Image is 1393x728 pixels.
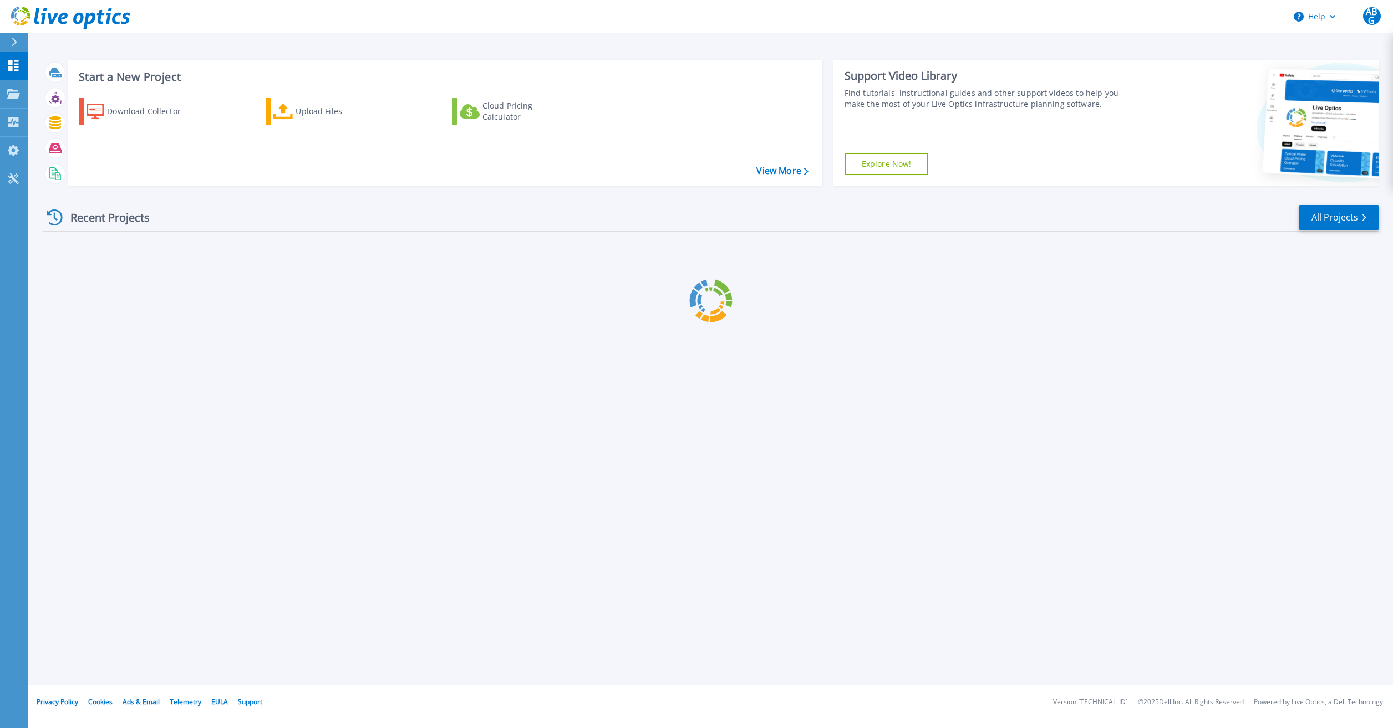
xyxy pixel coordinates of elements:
span: ABG [1363,7,1381,25]
div: Upload Files [296,100,384,122]
div: Cloud Pricing Calculator [482,100,571,122]
li: Version: [TECHNICAL_ID] [1053,699,1128,706]
a: Telemetry [170,697,201,706]
a: Cookies [88,697,113,706]
a: Support [238,697,262,706]
h3: Start a New Project [79,71,808,83]
div: Download Collector [107,100,196,122]
a: Download Collector [79,98,202,125]
a: View More [756,166,808,176]
div: Support Video Library [845,69,1126,83]
a: Explore Now! [845,153,929,175]
a: Upload Files [266,98,389,125]
a: Cloud Pricing Calculator [452,98,576,125]
a: Ads & Email [123,697,160,706]
a: All Projects [1299,205,1379,230]
a: Privacy Policy [37,697,78,706]
a: EULA [211,697,228,706]
li: © 2025 Dell Inc. All Rights Reserved [1138,699,1244,706]
div: Find tutorials, instructional guides and other support videos to help you make the most of your L... [845,88,1126,110]
div: Recent Projects [43,204,165,231]
li: Powered by Live Optics, a Dell Technology [1254,699,1383,706]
